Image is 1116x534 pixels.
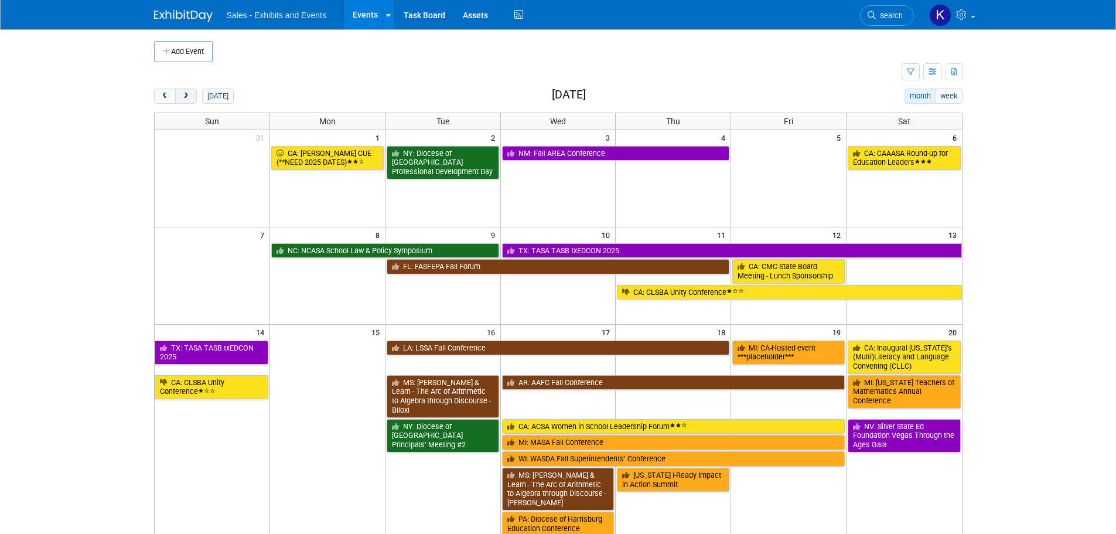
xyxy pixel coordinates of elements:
span: 7 [259,227,269,242]
span: 11 [716,227,731,242]
span: 3 [605,130,615,145]
button: Add Event [154,41,213,62]
span: 31 [255,130,269,145]
a: MI: [US_STATE] Teachers of Mathematics Annual Conference [848,375,960,409]
a: MI: CA-Hosted event ***placeholder*** [732,341,845,365]
img: Kara Haven [929,4,951,26]
a: AR: AAFC Fall Conference [502,375,845,390]
a: NY: Diocese of [GEOGRAPHIC_DATA] Professional Development Day [387,146,499,179]
span: 4 [720,130,731,145]
button: week [935,89,962,104]
a: NM: Fall AREA Conference [502,146,730,161]
a: CA: CAAASA Round-up for Education Leaders [848,146,960,170]
span: 19 [831,325,846,339]
span: Search [876,11,903,20]
span: Mon [319,117,336,126]
span: Wed [550,117,566,126]
button: next [175,89,197,104]
a: TX: TASA TASB txEDCON 2025 [155,341,268,365]
span: 9 [490,227,500,242]
span: 18 [716,325,731,339]
a: CA: CMC State Board Meeting - Lunch Sponsorship [732,259,845,283]
a: [US_STATE] i-Ready Impact in Action Summit [617,468,729,492]
span: 17 [600,325,615,339]
a: CA: CLSBA Unity Conference [617,285,961,300]
span: 8 [374,227,385,242]
span: Sat [898,117,910,126]
a: LA: LSSA Fall Conference [387,341,730,356]
a: NC: NCASA School Law & Policy Symposium [271,243,499,259]
span: Sun [205,117,219,126]
span: Thu [666,117,680,126]
span: 1 [374,130,385,145]
button: [DATE] [202,89,233,104]
span: Tue [436,117,449,126]
span: 13 [947,227,962,242]
span: 15 [370,325,385,339]
a: CA: ACSA Women in School Leadership Forum [502,419,845,434]
a: NY: Diocese of [GEOGRAPHIC_DATA] Principals’ Meeting #2 [387,419,499,453]
span: 5 [835,130,846,145]
span: 20 [947,325,962,339]
span: 10 [600,227,615,242]
a: CA: CLSBA Unity Conference [155,375,268,399]
span: Sales - Exhibits and Events [227,11,326,20]
a: CA: Inaugural [US_STATE]’s (Multi)Literacy and Language Convening (CLLC) [848,341,960,374]
a: WI: WASDA Fall Superintendents’ Conference [502,451,845,467]
span: 6 [951,130,962,145]
a: TX: TASA TASB txEDCON 2025 [502,243,962,259]
a: Search [860,5,914,26]
a: FL: FASFEPA Fall Forum [387,259,730,274]
span: 2 [490,130,500,145]
span: Fri [784,117,793,126]
button: prev [154,89,176,104]
a: NV: Silver State Ed Foundation Vegas Through the Ages Gala [848,419,960,453]
h2: [DATE] [552,89,586,101]
a: CA: [PERSON_NAME] CUE (**NEED 2025 DATES) [271,146,384,170]
span: 16 [486,325,500,339]
button: month [905,89,936,104]
a: MS: [PERSON_NAME] & Learn - The Arc of Arithmetic to Algebra through Discourse - [PERSON_NAME] [502,468,615,511]
span: 14 [255,325,269,339]
span: 12 [831,227,846,242]
a: MI: MASA Fall Conference [502,435,845,450]
a: MS: [PERSON_NAME] & Learn - The Arc of Arithmetic to Algebra through Discourse - Biloxi [387,375,499,418]
img: ExhibitDay [154,10,213,22]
